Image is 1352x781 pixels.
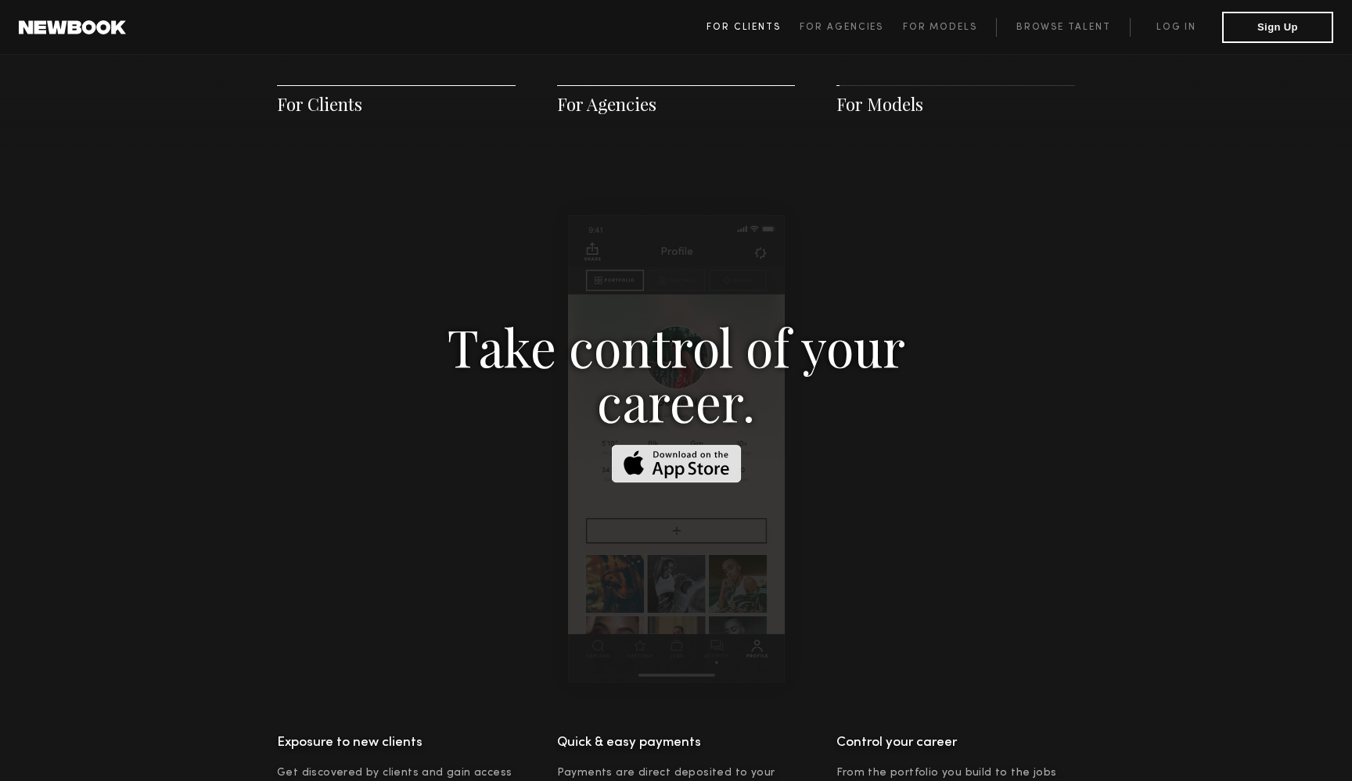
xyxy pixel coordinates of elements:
span: For Clients [707,23,781,32]
h4: Exposure to new clients [277,731,516,754]
h4: Control your career [836,731,1075,754]
h3: Take control of your career. [406,319,946,428]
a: Browse Talent [996,18,1130,37]
span: For Models [903,23,977,32]
a: For Clients [277,92,362,116]
a: For Clients [707,18,800,37]
a: For Models [903,18,997,37]
a: For Agencies [800,18,902,37]
a: For Agencies [557,92,656,116]
a: Log in [1130,18,1222,37]
a: For Models [836,92,923,116]
h4: Quick & easy payments [557,731,796,754]
img: Download on the App Store [611,445,741,483]
span: For Agencies [800,23,883,32]
button: Sign Up [1222,12,1333,43]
